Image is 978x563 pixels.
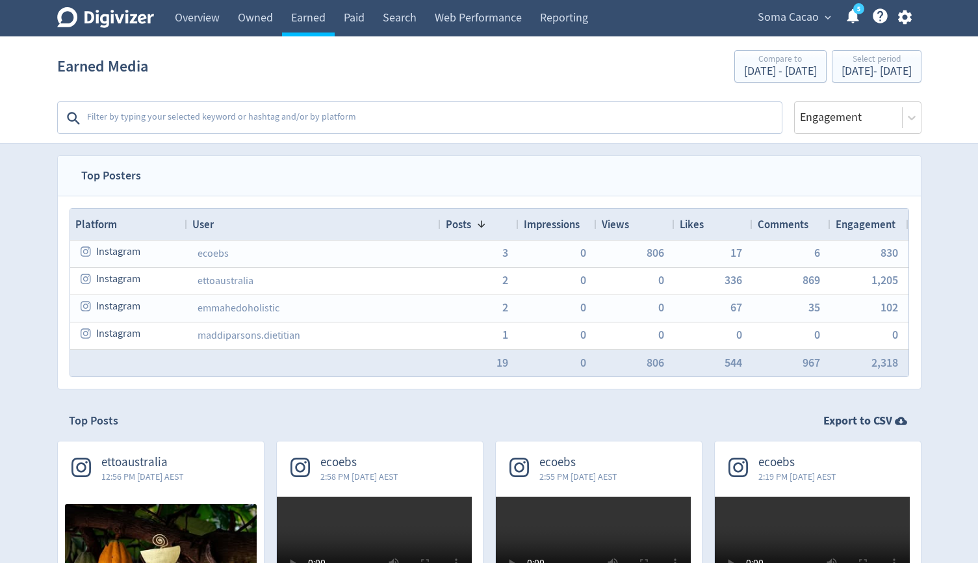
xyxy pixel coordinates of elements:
[524,217,580,231] span: Impressions
[871,357,898,369] button: 2,318
[101,455,184,470] span: ettoaustralia
[680,217,704,231] span: Likes
[871,274,898,286] button: 1,205
[758,217,808,231] span: Comments
[758,455,836,470] span: ecoebs
[580,274,586,286] button: 0
[881,302,898,313] button: 102
[81,246,92,257] svg: instagram
[814,329,820,341] button: 0
[744,66,817,77] div: [DATE] - [DATE]
[853,3,864,14] a: 5
[658,329,664,341] button: 0
[502,274,508,286] button: 2
[744,55,817,66] div: Compare to
[198,247,229,260] a: ecoebs
[198,274,253,287] a: ettoaustralia
[96,321,140,347] span: Instagram
[580,302,586,313] button: 0
[539,470,617,483] span: 2:55 PM [DATE] AEST
[753,7,834,28] button: Soma Cacao
[69,413,118,429] h2: Top Posts
[81,273,92,285] svg: instagram
[446,217,471,231] span: Posts
[320,455,398,470] span: ecoebs
[730,302,742,313] button: 67
[803,274,820,286] button: 869
[836,217,895,231] span: Engagement
[881,247,898,259] button: 830
[842,55,912,66] div: Select period
[192,217,214,231] span: User
[580,247,586,259] button: 0
[502,302,508,313] button: 2
[892,329,898,341] button: 0
[823,413,892,429] strong: Export to CSV
[57,46,148,87] h1: Earned Media
[725,357,742,369] button: 544
[658,274,664,286] button: 0
[502,329,508,341] button: 1
[822,12,834,23] span: expand_more
[814,247,820,259] button: 6
[602,217,629,231] span: Views
[96,294,140,319] span: Instagram
[496,357,508,369] button: 19
[539,455,617,470] span: ecoebs
[502,247,508,259] button: 3
[320,470,398,483] span: 2:58 PM [DATE] AEST
[856,5,860,14] text: 5
[580,357,586,369] button: 0
[101,470,184,483] span: 12:56 PM [DATE] AEST
[758,470,836,483] span: 2:19 PM [DATE] AEST
[647,247,664,259] button: 806
[70,156,153,196] span: Top Posters
[198,329,300,342] a: maddiparsons.dietitian
[808,302,820,313] button: 35
[758,7,819,28] span: Soma Cacao
[198,302,279,315] a: emmahedoholistic
[736,329,742,341] button: 0
[96,267,140,292] span: Instagram
[96,239,140,265] span: Instagram
[580,329,586,341] button: 0
[842,66,912,77] div: [DATE] - [DATE]
[81,328,92,339] svg: instagram
[75,217,117,231] span: Platform
[832,50,921,83] button: Select period[DATE]- [DATE]
[81,300,92,312] svg: instagram
[725,274,742,286] button: 336
[647,357,664,369] button: 806
[734,50,827,83] button: Compare to[DATE] - [DATE]
[730,247,742,259] button: 17
[803,357,820,369] button: 967
[658,302,664,313] button: 0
